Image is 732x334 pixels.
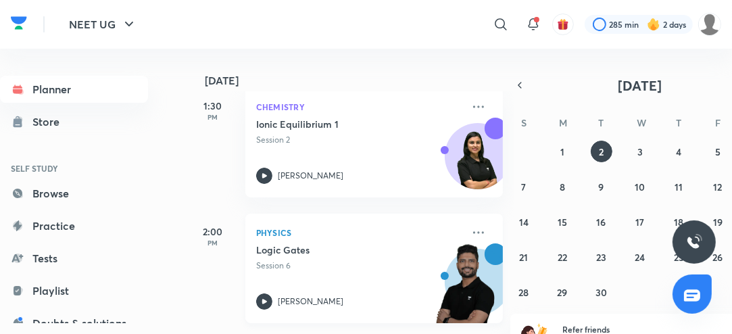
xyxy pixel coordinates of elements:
[668,141,689,162] button: September 4, 2025
[591,141,612,162] button: September 2, 2025
[713,216,723,229] abbr: September 19, 2025
[560,145,564,158] abbr: September 1, 2025
[629,141,651,162] button: September 3, 2025
[596,251,606,264] abbr: September 23, 2025
[599,181,604,193] abbr: September 9, 2025
[591,176,612,197] button: September 9, 2025
[513,281,535,303] button: September 28, 2025
[591,281,612,303] button: September 30, 2025
[647,18,660,31] img: streak
[560,181,565,193] abbr: September 8, 2025
[558,216,567,229] abbr: September 15, 2025
[256,99,462,115] p: Chemistry
[707,246,729,268] button: September 26, 2025
[278,295,343,308] p: [PERSON_NAME]
[513,246,535,268] button: September 21, 2025
[629,246,651,268] button: September 24, 2025
[558,251,567,264] abbr: September 22, 2025
[256,134,462,146] p: Session 2
[552,211,573,233] button: September 15, 2025
[715,116,721,129] abbr: Friday
[519,251,528,264] abbr: September 21, 2025
[557,18,569,30] img: avatar
[713,181,722,193] abbr: September 12, 2025
[256,260,462,272] p: Session 6
[519,216,529,229] abbr: September 14, 2025
[715,145,721,158] abbr: September 5, 2025
[11,13,27,33] img: Company Logo
[676,145,681,158] abbr: September 4, 2025
[676,116,681,129] abbr: Thursday
[11,13,27,37] a: Company Logo
[635,216,644,229] abbr: September 17, 2025
[618,76,662,95] span: [DATE]
[707,141,729,162] button: September 5, 2025
[637,145,643,158] abbr: September 3, 2025
[591,211,612,233] button: September 16, 2025
[513,176,535,197] button: September 7, 2025
[552,14,574,35] button: avatar
[552,176,573,197] button: September 8, 2025
[707,176,729,197] button: September 12, 2025
[597,216,606,229] abbr: September 16, 2025
[558,286,568,299] abbr: September 29, 2025
[521,116,527,129] abbr: Sunday
[668,176,689,197] button: September 11, 2025
[635,181,645,193] abbr: September 10, 2025
[637,116,646,129] abbr: Wednesday
[707,211,729,233] button: September 19, 2025
[698,13,721,36] img: Nishi raghuwanshi
[668,246,689,268] button: September 25, 2025
[186,99,240,113] h5: 1:30
[668,211,689,233] button: September 18, 2025
[629,211,651,233] button: September 17, 2025
[674,216,683,229] abbr: September 18, 2025
[599,145,604,158] abbr: September 2, 2025
[256,118,424,131] h5: Ionic Equilibrium 1
[686,234,702,250] img: ttu
[205,75,516,86] h4: [DATE]
[595,286,607,299] abbr: September 30, 2025
[552,281,573,303] button: September 29, 2025
[278,170,343,182] p: [PERSON_NAME]
[675,181,683,193] abbr: September 11, 2025
[32,114,68,130] div: Store
[552,246,573,268] button: September 22, 2025
[518,286,529,299] abbr: September 28, 2025
[591,246,612,268] button: September 23, 2025
[445,130,510,195] img: Avatar
[674,251,684,264] abbr: September 25, 2025
[599,116,604,129] abbr: Tuesday
[629,176,651,197] button: September 10, 2025
[552,141,573,162] button: September 1, 2025
[186,239,240,247] p: PM
[61,11,145,38] button: NEET UG
[256,243,424,257] h5: Logic Gates
[559,116,567,129] abbr: Monday
[186,113,240,121] p: PM
[513,211,535,233] button: September 14, 2025
[186,224,240,239] h5: 2:00
[635,251,645,264] abbr: September 24, 2025
[521,181,526,193] abbr: September 7, 2025
[256,224,462,241] p: Physics
[712,251,723,264] abbr: September 26, 2025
